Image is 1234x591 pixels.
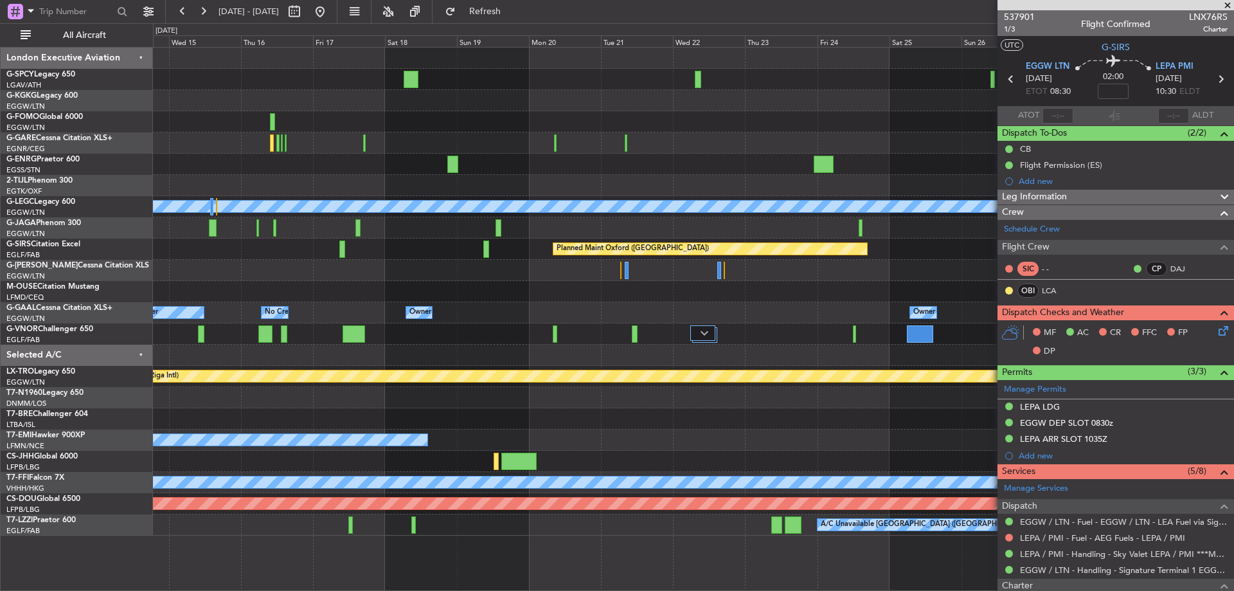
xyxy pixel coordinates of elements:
a: T7-N1960Legacy 650 [6,389,84,397]
div: LEPA LDG [1020,401,1060,412]
span: G-LEGC [6,198,34,206]
span: All Aircraft [33,31,136,40]
a: T7-EMIHawker 900XP [6,432,85,439]
a: Schedule Crew [1004,223,1060,236]
div: Wed 22 [673,35,745,47]
span: G-SIRS [6,241,31,248]
div: Tue 21 [601,35,673,47]
a: T7-FFIFalcon 7X [6,474,64,482]
span: G-GAAL [6,304,36,312]
span: M-OUSE [6,283,37,291]
span: ELDT [1179,86,1200,98]
img: arrow-gray.svg [701,331,708,336]
div: Flight Confirmed [1081,17,1150,31]
a: Manage Services [1004,482,1068,495]
a: Manage Permits [1004,383,1066,396]
span: 08:30 [1050,86,1071,98]
a: G-VNORChallenger 650 [6,325,93,333]
div: OBI [1017,284,1039,298]
div: [DATE] [156,26,177,37]
span: DP [1044,345,1055,358]
a: EGGW / LTN - Fuel - EGGW / LTN - LEA Fuel via Signature in EGGW [1020,516,1228,527]
a: EGGW/LTN [6,229,45,239]
div: No Crew [265,303,294,322]
span: Leg Information [1002,190,1067,205]
a: VHHH/HKG [6,484,44,493]
span: Refresh [458,7,512,16]
a: LFMD/CEQ [6,293,44,302]
span: (2/2) [1188,126,1206,140]
div: Thu 23 [745,35,817,47]
a: DNMM/LOS [6,399,46,408]
span: 02:00 [1103,71,1123,84]
a: EGGW/LTN [6,123,45,132]
div: Add new [1019,450,1228,461]
button: Refresh [439,1,516,22]
a: G-[PERSON_NAME]Cessna Citation XLS [6,262,149,269]
input: Trip Number [39,2,113,21]
span: G-JAGA [6,219,36,227]
a: LEPA / PMI - Fuel - AEG Fuels - LEPA / PMI [1020,532,1185,543]
a: EGTK/OXF [6,186,42,196]
span: EGGW LTN [1026,60,1069,73]
span: FP [1178,327,1188,340]
div: CB [1020,143,1031,154]
a: EGGW/LTN [6,271,45,281]
span: Dispatch [1002,499,1037,514]
a: LFMN/NCE [6,441,44,451]
div: Thu 16 [241,35,313,47]
span: CR [1110,327,1121,340]
div: Flight Permission (ES) [1020,159,1102,170]
span: (3/3) [1188,365,1206,378]
span: T7-EMI [6,432,31,439]
span: LX-TRO [6,368,34,376]
div: A/C Unavailable [GEOGRAPHIC_DATA] ([GEOGRAPHIC_DATA]) [821,515,1030,534]
a: LTBA/ISL [6,420,35,430]
a: G-SIRSCitation Excel [6,241,80,248]
a: G-ENRGPraetor 600 [6,156,80,163]
span: G-SPCY [6,71,34,78]
span: Dispatch To-Dos [1002,126,1067,141]
a: T7-LZZIPraetor 600 [6,516,76,524]
a: G-GAALCessna Citation XLS+ [6,304,112,312]
span: Charter [1189,24,1228,35]
span: G-[PERSON_NAME] [6,262,78,269]
span: AC [1077,327,1089,340]
a: G-SPCYLegacy 650 [6,71,75,78]
div: Wed 15 [169,35,241,47]
span: Permits [1002,365,1032,380]
div: EGGW DEP SLOT 0830z [1020,417,1113,428]
a: 2-TIJLPhenom 300 [6,177,73,185]
span: T7-LZZI [6,516,33,524]
span: [DATE] [1156,73,1182,86]
div: Mon 20 [529,35,601,47]
span: (5/8) [1188,464,1206,478]
span: G-ENRG [6,156,37,163]
span: FFC [1142,327,1157,340]
a: M-OUSECitation Mustang [6,283,100,291]
div: Owner [913,303,935,322]
span: 1/3 [1004,24,1035,35]
span: ETOT [1026,86,1047,98]
a: EGSS/STN [6,165,40,175]
a: DAJ [1170,263,1199,275]
span: T7-N1960 [6,389,42,397]
a: CS-DOUGlobal 6500 [6,495,80,503]
a: EGGW/LTN [6,208,45,217]
span: LNX76RS [1189,10,1228,24]
span: T7-FFI [6,474,29,482]
div: Owner [409,303,431,322]
a: LX-TROLegacy 650 [6,368,75,376]
a: G-KGKGLegacy 600 [6,92,78,100]
span: 10:30 [1156,86,1176,98]
a: EGGW/LTN [6,102,45,111]
span: ATOT [1018,109,1039,122]
div: Sun 19 [457,35,529,47]
div: Add new [1019,176,1228,186]
a: EGGW/LTN [6,314,45,323]
a: EGNR/CEG [6,144,45,154]
div: Fri 17 [313,35,385,47]
a: T7-BREChallenger 604 [6,410,88,418]
a: G-GARECessna Citation XLS+ [6,134,112,142]
span: G-VNOR [6,325,38,333]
